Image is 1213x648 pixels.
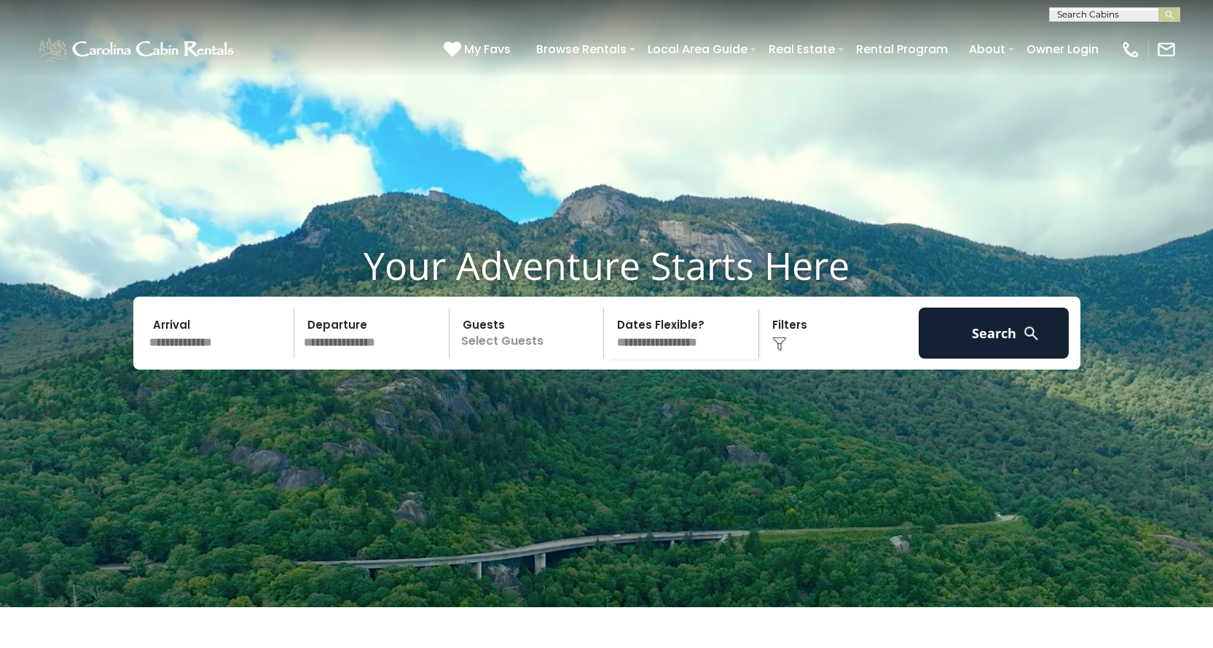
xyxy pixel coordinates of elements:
a: Real Estate [761,36,842,62]
img: phone-regular-white.png [1120,39,1141,60]
img: filter--v1.png [772,337,787,351]
h1: Your Adventure Starts Here [11,243,1202,288]
img: search-regular-white.png [1022,324,1040,343]
a: About [962,36,1013,62]
a: Local Area Guide [640,36,755,62]
p: Select Guests [454,308,604,359]
a: Rental Program [849,36,955,62]
a: Owner Login [1019,36,1106,62]
a: Browse Rentals [529,36,634,62]
button: Search [919,308,1069,359]
span: My Favs [464,40,511,58]
a: My Favs [444,40,514,59]
img: White-1-1-2.png [36,35,238,64]
img: mail-regular-white.png [1156,39,1177,60]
